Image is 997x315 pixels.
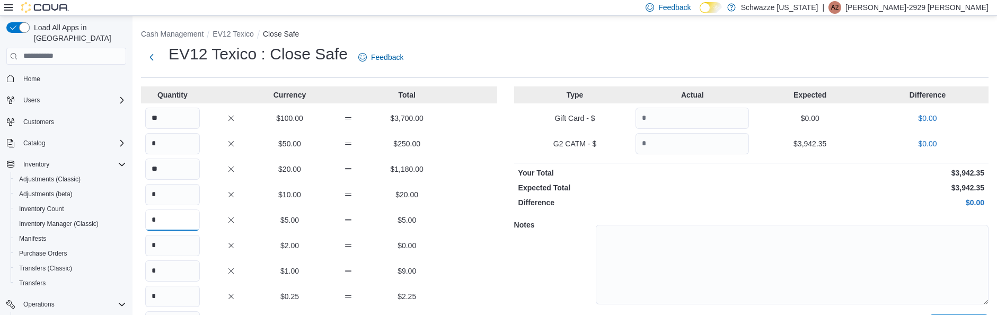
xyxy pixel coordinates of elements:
button: Inventory Count [11,202,130,216]
a: Transfers [15,277,50,290]
p: $0.00 [380,240,434,251]
p: G2 CATM - $ [518,138,632,149]
a: Feedback [354,47,408,68]
p: Type [518,90,632,100]
span: Adjustments (beta) [15,188,126,200]
span: Feedback [658,2,691,13]
a: Purchase Orders [15,247,72,260]
p: $50.00 [262,138,317,149]
span: Home [19,72,126,85]
p: Expected Total [518,182,749,193]
input: Quantity [145,133,200,154]
p: $3,942.35 [753,168,984,178]
span: Adjustments (Classic) [15,173,126,186]
span: Inventory Count [15,203,126,215]
p: Actual [636,90,749,100]
div: Adrian-2929 Telles [828,1,841,14]
a: Transfers (Classic) [15,262,76,275]
button: Cash Management [141,30,204,38]
p: Expected [753,90,867,100]
button: Close Safe [263,30,299,38]
button: Home [2,71,130,86]
p: | [822,1,824,14]
span: Inventory Manager (Classic) [15,217,126,230]
p: $2.25 [380,291,434,302]
p: $20.00 [380,189,434,200]
button: Users [19,94,44,107]
p: $0.00 [871,138,984,149]
span: Inventory [19,158,126,171]
p: Total [380,90,434,100]
input: Quantity [145,209,200,231]
button: Catalog [19,137,49,150]
nav: An example of EuiBreadcrumbs [141,29,989,41]
button: Users [2,93,130,108]
span: Customers [19,115,126,128]
span: Catalog [23,139,45,147]
p: Gift Card - $ [518,113,632,124]
span: Transfers [15,277,126,290]
button: Manifests [11,231,130,246]
button: Inventory Manager (Classic) [11,216,130,231]
p: Your Total [518,168,749,178]
span: Adjustments (Classic) [19,175,81,183]
a: Home [19,73,45,85]
button: Next [141,47,162,68]
span: A2 [831,1,839,14]
p: $0.00 [753,113,867,124]
input: Quantity [636,133,749,154]
span: Manifests [19,234,46,243]
span: Purchase Orders [15,247,126,260]
button: Transfers [11,276,130,291]
span: Users [23,96,40,104]
span: Customers [23,118,54,126]
p: $3,942.35 [753,182,984,193]
button: Inventory [2,157,130,172]
p: $9.00 [380,266,434,276]
input: Dark Mode [700,2,722,13]
p: $0.00 [871,113,984,124]
span: Operations [19,298,126,311]
span: Feedback [371,52,403,63]
img: Cova [21,2,69,13]
span: Home [23,75,40,83]
h1: EV12 Texico : Close Safe [169,43,348,65]
a: Customers [19,116,58,128]
button: Purchase Orders [11,246,130,261]
button: Inventory [19,158,54,171]
p: Difference [871,90,984,100]
span: Inventory [23,160,49,169]
input: Quantity [636,108,749,129]
span: Inventory Count [19,205,64,213]
p: Difference [518,197,749,208]
p: $3,700.00 [380,113,434,124]
button: EV12 Texico [213,30,254,38]
p: $0.00 [753,197,984,208]
p: Quantity [145,90,200,100]
input: Quantity [145,260,200,282]
span: Manifests [15,232,126,245]
input: Quantity [145,286,200,307]
a: Adjustments (beta) [15,188,77,200]
span: Users [19,94,126,107]
a: Inventory Count [15,203,68,215]
button: Catalog [2,136,130,151]
p: $250.00 [380,138,434,149]
p: $0.25 [262,291,317,302]
input: Quantity [145,159,200,180]
a: Manifests [15,232,50,245]
a: Inventory Manager (Classic) [15,217,103,230]
p: $1.00 [262,266,317,276]
input: Quantity [145,235,200,256]
p: $2.00 [262,240,317,251]
button: Operations [2,297,130,312]
button: Customers [2,114,130,129]
span: Transfers (Classic) [19,264,72,273]
button: Operations [19,298,59,311]
p: $5.00 [262,215,317,225]
input: Quantity [145,184,200,205]
p: $10.00 [262,189,317,200]
a: Adjustments (Classic) [15,173,85,186]
span: Adjustments (beta) [19,190,73,198]
p: Schwazze [US_STATE] [741,1,818,14]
